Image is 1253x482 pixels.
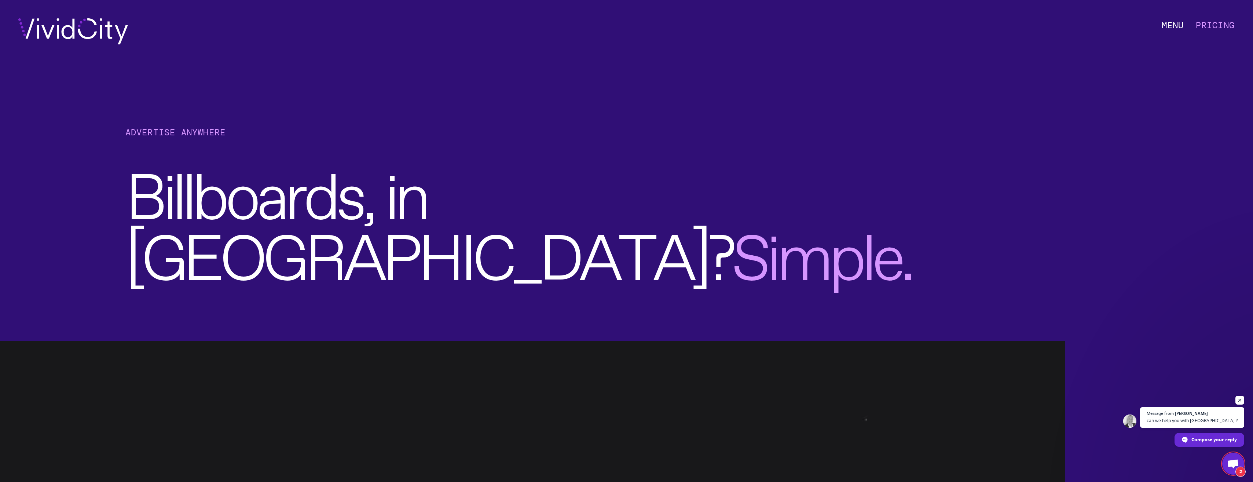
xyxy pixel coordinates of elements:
span: 2 [1235,467,1246,477]
span: can we help you with [GEOGRAPHIC_DATA] ? [1147,417,1238,424]
span: Billboards [125,171,362,203]
h2: , in ? [125,157,1190,278]
span: Message from [1147,411,1174,415]
span: [PERSON_NAME] [1175,411,1208,415]
span: Compose your reply [1191,433,1237,446]
span: . [732,232,911,264]
span: Simple [732,232,901,264]
a: Open chat [1222,453,1244,475]
h1: Advertise Anywhere [125,125,1190,139]
a: Pricing [1196,19,1235,31]
span: [GEOGRAPHIC_DATA] [125,232,708,264]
